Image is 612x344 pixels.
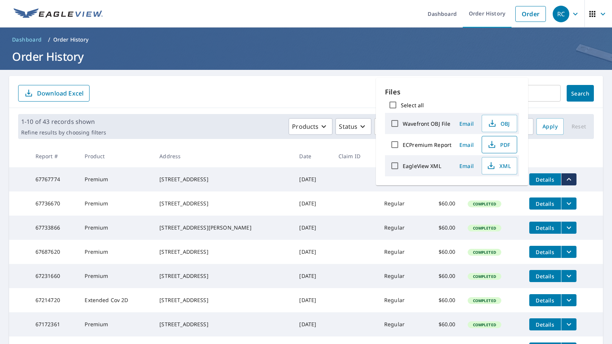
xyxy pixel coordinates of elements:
[468,201,501,207] span: Completed
[536,118,564,135] button: Apply
[159,176,287,183] div: [STREET_ADDRESS]
[79,264,153,288] td: Premium
[53,36,89,43] p: Order History
[9,49,603,64] h1: Order History
[159,272,287,280] div: [STREET_ADDRESS]
[468,274,501,279] span: Completed
[79,288,153,312] td: Extended Cov 2D
[529,173,561,185] button: detailsBtn-67767774
[29,167,79,191] td: 67767774
[9,34,45,46] a: Dashboard
[561,197,576,210] button: filesDropdownBtn-67736670
[79,240,153,264] td: Premium
[529,270,561,282] button: detailsBtn-67231660
[21,117,106,126] p: 1-10 of 43 records shown
[21,129,106,136] p: Refine results by choosing filters
[339,122,357,131] p: Status
[378,240,422,264] td: Regular
[403,141,451,148] label: ECPremium Report
[534,297,556,304] span: Details
[29,264,79,288] td: 67231660
[482,157,517,174] button: XML
[293,240,332,264] td: [DATE]
[37,89,83,97] p: Download Excel
[378,191,422,216] td: Regular
[529,246,561,258] button: detailsBtn-67687620
[422,264,461,288] td: $60.00
[29,312,79,336] td: 67172361
[422,312,461,336] td: $60.00
[378,216,422,240] td: Regular
[385,87,519,97] p: Files
[422,240,461,264] td: $60.00
[18,85,90,102] button: Download Excel
[293,167,332,191] td: [DATE]
[422,216,461,240] td: $60.00
[515,6,546,22] a: Order
[454,118,479,130] button: Email
[529,318,561,330] button: detailsBtn-67172361
[159,248,287,256] div: [STREET_ADDRESS]
[534,176,556,183] span: Details
[468,250,501,255] span: Completed
[561,318,576,330] button: filesDropdownBtn-67172361
[159,321,287,328] div: [STREET_ADDRESS]
[534,224,556,231] span: Details
[332,145,378,167] th: Claim ID
[9,34,603,46] nav: breadcrumb
[482,136,517,153] button: PDF
[29,145,79,167] th: Report #
[79,167,153,191] td: Premium
[542,122,558,131] span: Apply
[14,8,103,20] img: EV Logo
[29,191,79,216] td: 67736670
[403,120,450,127] label: Wavefront OBJ File
[487,140,511,149] span: PDF
[457,141,476,148] span: Email
[403,162,441,170] label: EagleView XML
[289,118,332,135] button: Products
[422,191,461,216] td: $60.00
[378,312,422,336] td: Regular
[561,246,576,258] button: filesDropdownBtn-67687620
[401,102,424,109] label: Select all
[79,216,153,240] td: Premium
[457,162,476,170] span: Email
[567,85,594,102] button: Search
[29,216,79,240] td: 67733866
[292,122,318,131] p: Products
[529,197,561,210] button: detailsBtn-67736670
[29,240,79,264] td: 67687620
[553,6,569,22] div: RC
[79,191,153,216] td: Premium
[378,288,422,312] td: Regular
[159,224,287,231] div: [STREET_ADDRESS][PERSON_NAME]
[454,160,479,172] button: Email
[573,90,588,97] span: Search
[561,222,576,234] button: filesDropdownBtn-67733866
[534,321,556,328] span: Details
[529,294,561,306] button: detailsBtn-67214720
[29,288,79,312] td: 67214720
[335,118,371,135] button: Status
[534,248,556,256] span: Details
[534,200,556,207] span: Details
[457,120,476,127] span: Email
[561,173,576,185] button: filesDropdownBtn-67767774
[79,145,153,167] th: Product
[12,36,42,43] span: Dashboard
[153,145,293,167] th: Address
[293,145,332,167] th: Date
[293,264,332,288] td: [DATE]
[159,296,287,304] div: [STREET_ADDRESS]
[487,119,511,128] span: OBJ
[293,191,332,216] td: [DATE]
[468,298,501,303] span: Completed
[561,270,576,282] button: filesDropdownBtn-67231660
[293,312,332,336] td: [DATE]
[79,312,153,336] td: Premium
[293,288,332,312] td: [DATE]
[422,288,461,312] td: $60.00
[293,216,332,240] td: [DATE]
[468,322,501,327] span: Completed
